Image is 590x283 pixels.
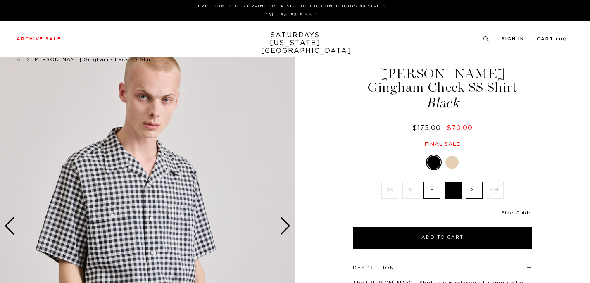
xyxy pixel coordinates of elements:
[20,12,564,18] p: *ALL SALES FINAL*
[353,227,532,249] button: Add to Cart
[445,182,462,199] label: L
[559,38,564,41] small: 10
[537,37,567,41] a: Cart (10)
[502,37,524,41] a: Sign In
[352,96,533,110] span: Black
[352,67,533,110] h1: [PERSON_NAME] Gingham Check SS Shirt
[32,57,154,62] span: [PERSON_NAME] Gingham Check SS Shirt
[502,210,532,215] a: Size Guide
[466,182,483,199] label: XL
[412,125,444,131] del: $175.00
[261,31,329,55] a: SATURDAYS[US_STATE][GEOGRAPHIC_DATA]
[423,182,440,199] label: M
[353,266,395,270] button: Description
[17,37,61,41] a: Archive Sale
[352,141,533,148] div: Final sale
[447,125,473,131] span: $70.00
[20,3,564,10] p: FREE DOMESTIC SHIPPING OVER $150 TO THE CONTIGUOUS 48 STATES
[4,217,15,235] div: Previous slide
[17,57,24,62] a: All
[280,217,291,235] div: Next slide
